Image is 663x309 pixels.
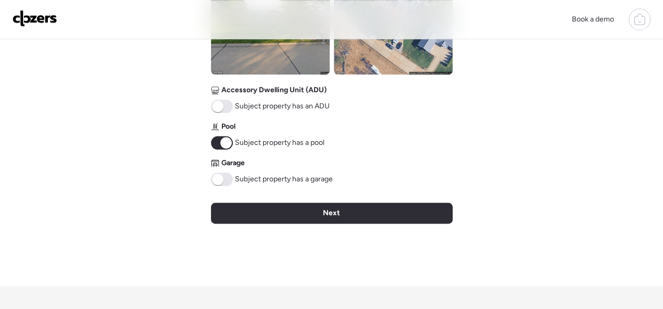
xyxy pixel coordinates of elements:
[221,85,327,95] span: Accessory Dwelling Unit (ADU)
[12,10,57,27] img: Logo
[235,174,333,184] span: Subject property has a garage
[323,208,340,218] span: Next
[572,15,614,23] span: Book a demo
[221,121,235,132] span: Pool
[235,138,324,148] span: Subject property has a pool
[221,158,245,168] span: Garage
[235,101,330,112] span: Subject property has an ADU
